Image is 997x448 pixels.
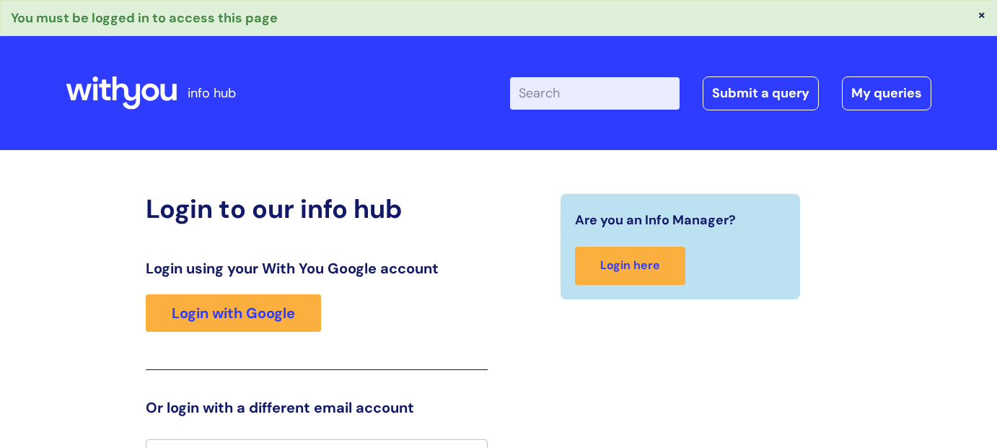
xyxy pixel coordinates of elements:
span: Are you an Info Manager? [575,208,736,232]
a: Login here [575,247,685,285]
h3: Login using your With You Google account [146,260,488,277]
h3: Or login with a different email account [146,399,488,416]
a: Login with Google [146,294,321,332]
a: Submit a query [703,76,819,110]
h2: Login to our info hub [146,193,488,224]
a: My queries [842,76,931,110]
input: Search [510,77,680,109]
button: × [978,8,986,21]
p: info hub [188,82,236,105]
